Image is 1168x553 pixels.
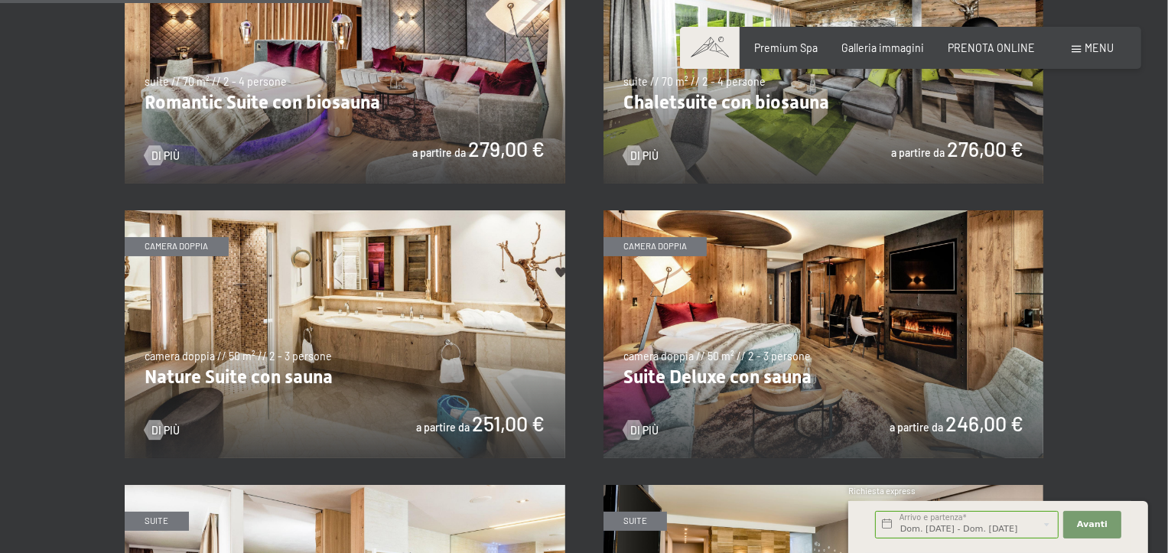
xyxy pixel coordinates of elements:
img: Suite Deluxe con sauna [604,210,1044,458]
a: Suite Deluxe con sauna [604,210,1044,219]
span: Avanti [1077,519,1108,531]
a: Di più [623,148,659,164]
a: Di più [145,148,180,164]
span: Menu [1085,41,1114,54]
img: Nature Suite con sauna [125,210,565,458]
a: PRENOTA ONLINE [948,41,1035,54]
a: Galleria immagini [841,41,924,54]
button: Avanti [1063,511,1121,538]
span: Richiesta express [848,486,916,496]
span: Di più [151,423,180,438]
a: Family Suite [125,485,565,493]
span: Di più [151,148,180,164]
a: Premium Spa [754,41,818,54]
a: Nature Suite con sauna [125,210,565,219]
span: Di più [630,148,659,164]
a: Alpin Studio [604,485,1044,493]
span: Di più [630,423,659,438]
a: Di più [145,423,180,438]
a: Di più [623,423,659,438]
